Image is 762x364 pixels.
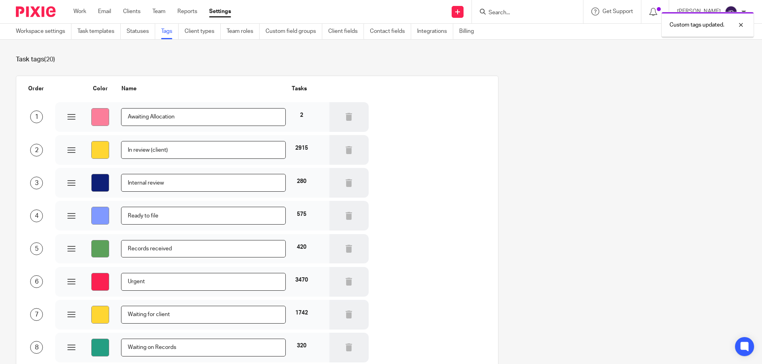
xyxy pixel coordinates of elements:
div: 6 [30,275,43,288]
a: Email [98,8,111,15]
div: 1 [30,111,43,123]
label: Name [120,85,136,93]
input: Task tag [121,339,286,356]
label: Tasks [290,85,306,93]
div: 2 [30,144,43,156]
a: Tags [161,24,179,39]
a: Work [73,8,86,15]
a: Contact fields [370,24,411,39]
div: 7 [30,308,43,321]
input: Task tag [121,240,286,258]
h1: Task tags [16,55,746,64]
a: Team [152,8,165,15]
div: 5 [30,242,43,255]
label: 575 [297,210,306,218]
img: svg%3E [725,6,737,18]
input: Task tag [121,108,286,126]
a: Statuses [127,24,155,39]
a: Settings [209,8,231,15]
input: Task tag [121,207,286,225]
img: Pixie [16,6,56,17]
input: Task tag [121,174,286,192]
a: Reports [177,8,197,15]
a: Task templates [77,24,121,39]
div: 3 [30,177,43,189]
input: Task tag [121,273,286,291]
a: Team roles [227,24,260,39]
label: 3470 [295,276,308,284]
a: Clients [123,8,140,15]
label: Color [91,85,108,93]
label: 280 [297,177,306,185]
a: Workspace settings [16,24,71,39]
input: Task tag [121,306,286,324]
label: 1742 [295,309,308,317]
a: Client fields [328,24,364,39]
label: 2 [300,111,303,119]
p: Custom tags updated. [670,21,724,29]
div: 8 [30,341,43,354]
a: Client types [185,24,221,39]
span: (20) [44,56,55,63]
a: Custom field groups [266,24,322,39]
label: 2915 [295,144,308,152]
div: 4 [30,210,43,222]
label: 320 [297,342,306,350]
label: 420 [297,243,306,251]
input: Task tag [121,141,286,159]
label: Order [28,85,44,93]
